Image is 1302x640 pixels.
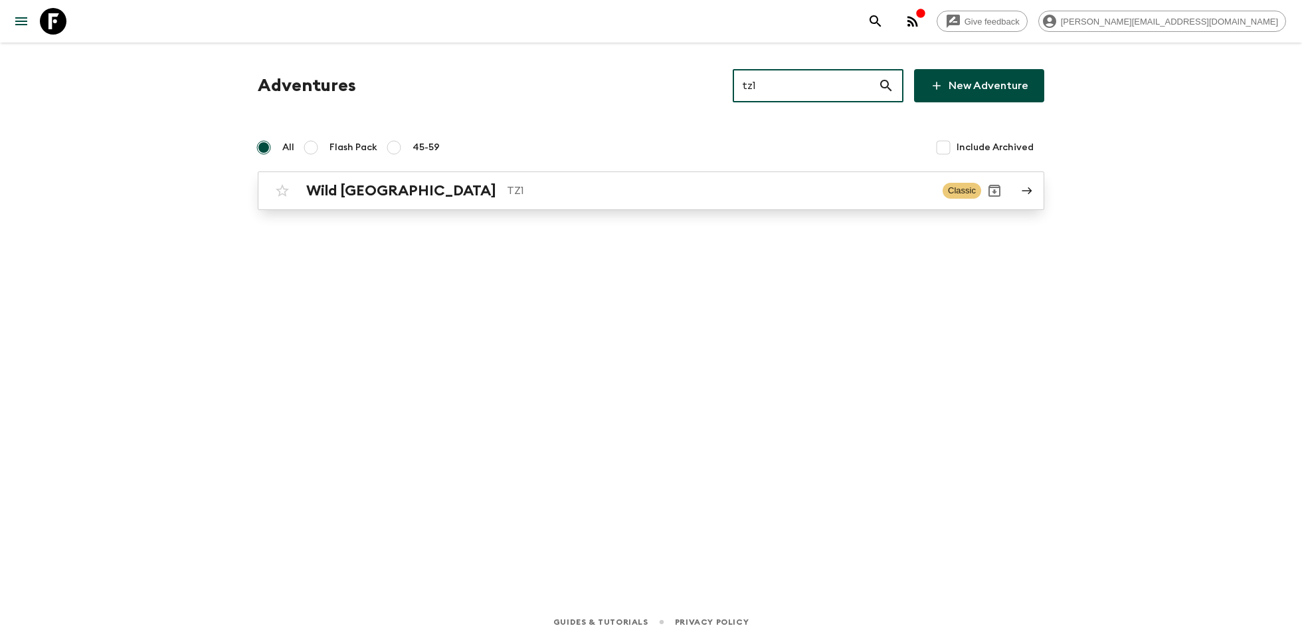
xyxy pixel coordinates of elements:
button: menu [8,8,35,35]
p: TZ1 [507,183,932,199]
a: Privacy Policy [675,615,749,629]
span: 45-59 [413,141,440,154]
a: Guides & Tutorials [553,615,648,629]
span: Flash Pack [329,141,377,154]
span: [PERSON_NAME][EMAIL_ADDRESS][DOMAIN_NAME] [1054,17,1285,27]
input: e.g. AR1, Argentina [733,67,878,104]
div: [PERSON_NAME][EMAIL_ADDRESS][DOMAIN_NAME] [1038,11,1286,32]
a: Wild [GEOGRAPHIC_DATA]TZ1ClassicArchive [258,171,1044,210]
span: Give feedback [957,17,1027,27]
button: Archive [981,177,1008,204]
button: search adventures [862,8,889,35]
h2: Wild [GEOGRAPHIC_DATA] [306,182,496,199]
span: All [282,141,294,154]
span: Classic [943,183,981,199]
span: Include Archived [957,141,1034,154]
h1: Adventures [258,72,356,99]
a: New Adventure [914,69,1044,102]
a: Give feedback [937,11,1028,32]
